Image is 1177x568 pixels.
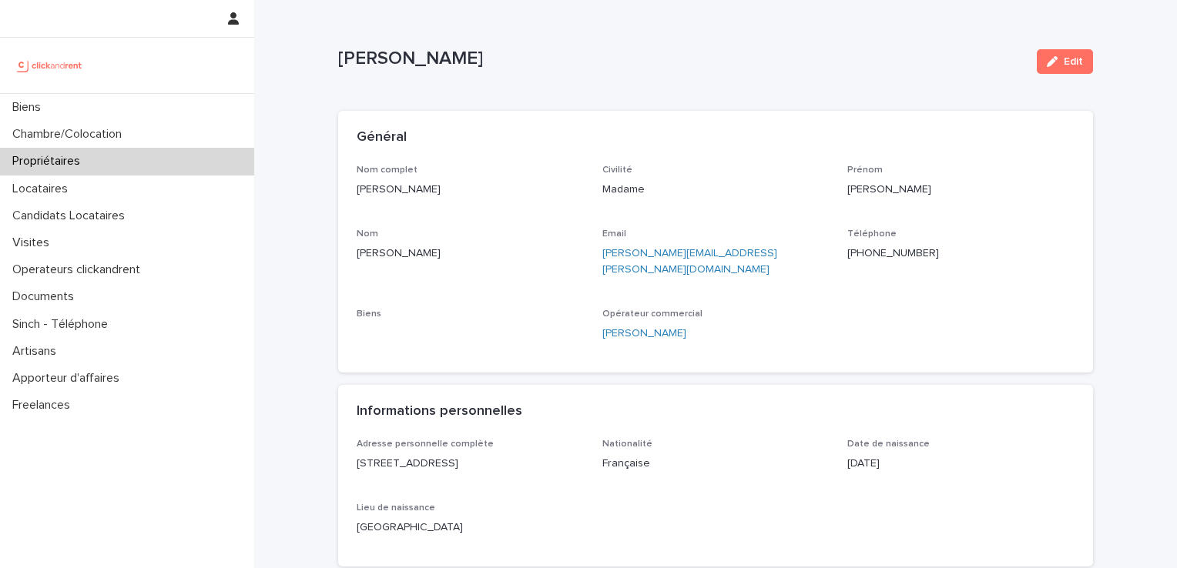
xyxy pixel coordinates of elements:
[602,248,777,275] a: [PERSON_NAME][EMAIL_ADDRESS][PERSON_NAME][DOMAIN_NAME]
[357,246,584,262] p: [PERSON_NAME]
[6,289,86,304] p: Documents
[6,209,137,223] p: Candidats Locataires
[847,182,1075,198] p: [PERSON_NAME]
[6,371,132,386] p: Apporteur d'affaires
[6,262,153,277] p: Operateurs clickandrent
[1064,56,1083,67] span: Edit
[357,129,407,146] h2: Général
[602,309,703,319] span: Opérateur commercial
[357,456,584,472] p: [STREET_ADDRESS]
[847,246,1075,262] p: [PHONE_NUMBER]
[357,309,381,319] span: Biens
[602,229,626,239] span: Email
[602,326,686,342] a: [PERSON_NAME]
[6,317,120,332] p: Sinch - Téléphone
[6,100,53,115] p: Biens
[357,165,417,175] span: Nom complet
[6,344,69,359] p: Artisans
[602,165,632,175] span: Civilité
[1037,49,1093,74] button: Edit
[602,182,830,198] p: Madame
[12,50,87,81] img: UCB0brd3T0yccxBKYDjQ
[6,398,82,413] p: Freelances
[602,439,652,449] span: Nationalité
[847,456,1075,472] p: [DATE]
[847,165,883,175] span: Prénom
[602,456,830,472] p: Française
[357,229,378,239] span: Nom
[6,154,92,169] p: Propriétaires
[6,127,134,142] p: Chambre/Colocation
[357,439,494,449] span: Adresse personnelle complète
[357,403,522,420] h2: Informations personnelles
[6,182,80,196] p: Locataires
[357,182,584,198] p: [PERSON_NAME]
[847,439,930,449] span: Date de naissance
[338,48,1024,70] p: [PERSON_NAME]
[847,229,897,239] span: Téléphone
[6,236,62,250] p: Visites
[357,503,435,513] span: Lieu de naissance
[357,520,584,536] p: [GEOGRAPHIC_DATA]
